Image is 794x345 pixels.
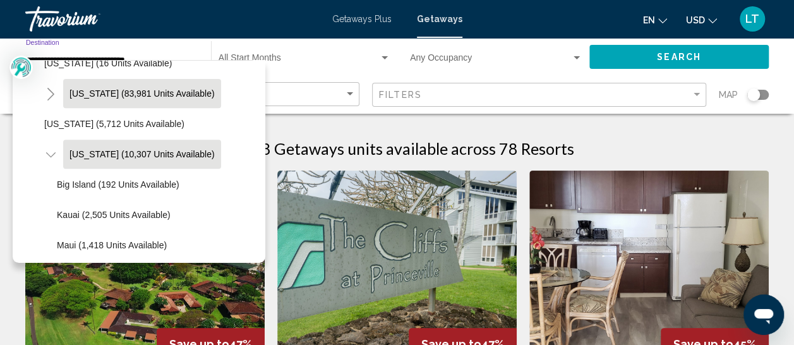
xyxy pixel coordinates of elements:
span: Map [719,86,738,104]
button: Filter [372,82,706,108]
button: User Menu [736,6,769,32]
button: Change currency [686,11,717,29]
span: [US_STATE] (5,712 units available) [44,119,184,129]
button: Maui (1,418 units available) [51,231,173,260]
button: Search [589,45,769,68]
button: [US_STATE] (16 units available) [38,49,178,78]
span: USD [686,15,705,25]
a: Getaways Plus [332,14,392,24]
span: en [643,15,655,25]
button: [US_STATE] (5,712 units available) [38,109,191,138]
span: Kauai (2,505 units available) [57,210,171,220]
button: Toggle Hawaii (10,307 units available) [38,142,63,167]
a: Travorium [25,6,320,32]
button: Toggle Florida (83,981 units available) [38,81,63,106]
button: [US_STATE] (83,981 units available) [63,79,221,108]
span: [US_STATE] (16 units available) [44,58,172,68]
button: Change language [643,11,667,29]
span: [US_STATE] (83,981 units available) [69,88,215,99]
span: Filters [379,90,422,100]
iframe: Button to launch messaging window [743,294,784,335]
span: LT [745,13,759,25]
span: [US_STATE] (10,307 units available) [69,149,215,159]
h1: 22,908 Getaways units available across 78 Resorts [220,139,574,158]
button: Kauai (2,505 units available) [51,200,177,229]
a: Getaways [417,14,462,24]
span: Maui (1,418 units available) [57,240,167,250]
button: Big Island (192 units available) [51,170,186,199]
span: Search [657,52,701,63]
button: [US_STATE] (10,307 units available) [63,140,221,169]
span: Big Island (192 units available) [57,179,179,190]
